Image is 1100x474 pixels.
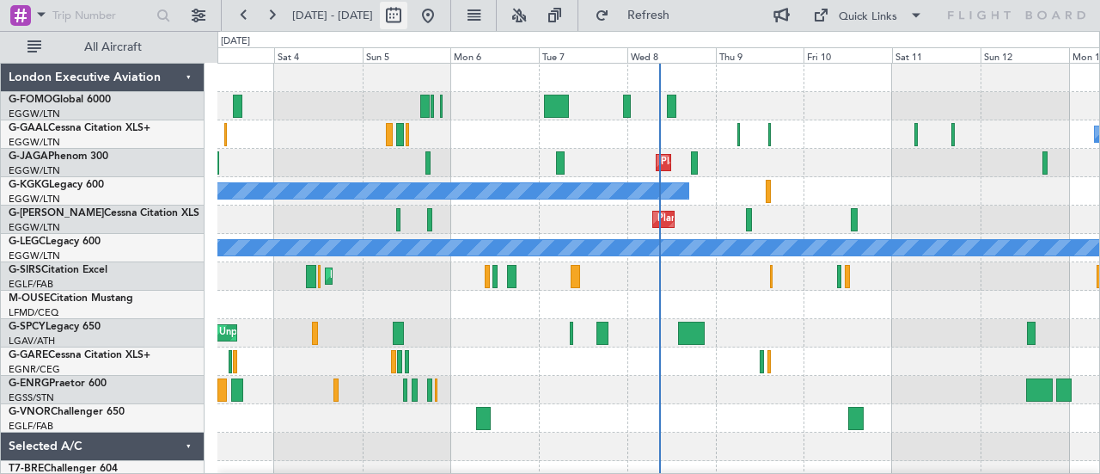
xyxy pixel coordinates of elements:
div: Planned Maint [GEOGRAPHIC_DATA] ([GEOGRAPHIC_DATA]) [330,263,601,289]
span: Refresh [613,9,685,22]
a: EGGW/LTN [9,193,60,206]
a: G-SIRSCitation Excel [9,265,107,275]
a: EGGW/LTN [9,249,60,262]
a: EGLF/FAB [9,278,53,291]
a: G-SPCYLegacy 650 [9,322,101,332]
div: Quick Links [839,9,897,26]
a: EGGW/LTN [9,164,60,177]
div: Tue 7 [539,47,627,63]
span: G-SPCY [9,322,46,332]
a: G-[PERSON_NAME]Cessna Citation XLS [9,208,199,219]
a: EGGW/LTN [9,108,60,120]
a: G-JAGAPhenom 300 [9,151,108,162]
div: Planned Maint [GEOGRAPHIC_DATA] ([GEOGRAPHIC_DATA]) [657,206,928,232]
a: G-GARECessna Citation XLS+ [9,350,150,360]
div: [DATE] [221,34,250,49]
div: Sat 4 [274,47,363,63]
a: EGGW/LTN [9,136,60,149]
div: Planned Maint [GEOGRAPHIC_DATA] ([GEOGRAPHIC_DATA]) [661,150,932,175]
span: G-ENRG [9,379,49,389]
div: Fri 3 [186,47,274,63]
button: Refresh [587,2,690,29]
span: [DATE] - [DATE] [292,8,373,23]
a: EGGW/LTN [9,221,60,234]
button: Quick Links [804,2,932,29]
div: Sun 12 [981,47,1069,63]
input: Trip Number [52,3,151,28]
span: G-FOMO [9,95,52,105]
div: Thu 9 [716,47,804,63]
span: T7-BRE [9,464,44,474]
span: G-SIRS [9,265,41,275]
div: Sun 5 [363,47,451,63]
a: G-ENRGPraetor 600 [9,379,107,389]
a: G-FOMOGlobal 6000 [9,95,111,105]
a: EGNR/CEG [9,363,60,376]
a: EGSS/STN [9,391,54,404]
div: Sat 11 [892,47,981,63]
span: G-GAAL [9,123,48,133]
a: G-KGKGLegacy 600 [9,180,104,190]
span: All Aircraft [45,41,181,53]
a: LGAV/ATH [9,335,55,348]
div: Mon 6 [450,47,539,63]
span: M-OUSE [9,293,50,304]
a: G-LEGCLegacy 600 [9,237,101,247]
a: T7-BREChallenger 604 [9,464,118,474]
span: G-LEGC [9,237,46,247]
span: G-GARE [9,350,48,360]
div: Unplanned Maint [GEOGRAPHIC_DATA] [219,320,395,346]
a: M-OUSECitation Mustang [9,293,133,304]
span: G-VNOR [9,407,51,417]
div: Fri 10 [804,47,892,63]
span: G-JAGA [9,151,48,162]
a: LFMD/CEQ [9,306,58,319]
div: Wed 8 [627,47,716,63]
a: G-GAALCessna Citation XLS+ [9,123,150,133]
a: G-VNORChallenger 650 [9,407,125,417]
span: G-KGKG [9,180,49,190]
span: G-[PERSON_NAME] [9,208,104,219]
button: All Aircraft [19,34,186,61]
a: EGLF/FAB [9,420,53,433]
